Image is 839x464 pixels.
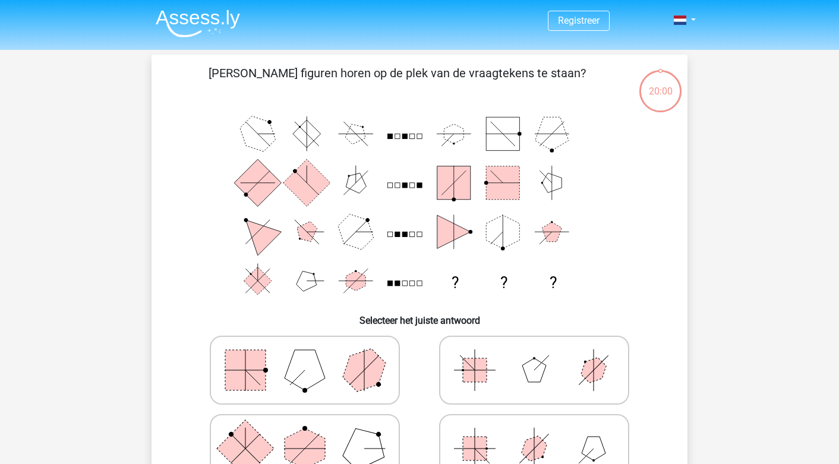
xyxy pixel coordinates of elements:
text: ? [452,274,459,292]
a: Registreer [558,15,600,26]
text: ? [550,274,557,292]
h6: Selecteer het juiste antwoord [171,305,668,326]
div: 20:00 [638,69,683,99]
text: ? [500,274,507,292]
p: [PERSON_NAME] figuren horen op de plek van de vraagtekens te staan? [171,64,624,100]
img: Assessly [156,10,240,37]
